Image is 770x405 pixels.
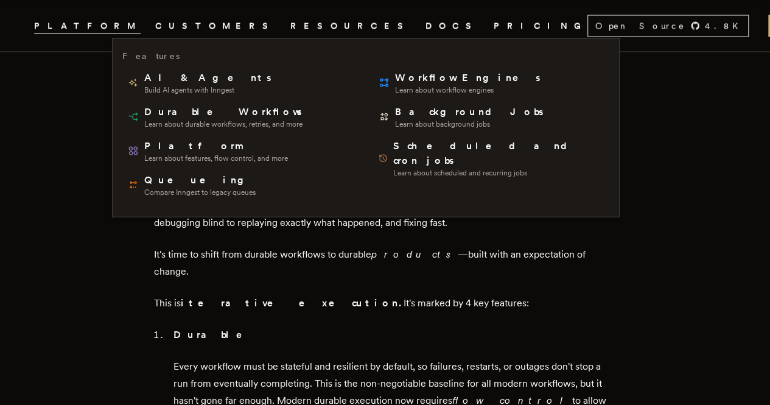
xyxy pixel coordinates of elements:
[122,66,359,100] a: AI & AgentsBuild AI agents with Inngest
[144,188,256,197] span: Compare Inngest to legacy queues
[122,134,359,168] a: PlatformLearn about features, flow control, and more
[34,18,141,33] button: PLATFORM
[173,328,259,340] strong: Durable
[144,85,273,95] span: Build AI agents with Inngest
[494,18,587,33] a: PRICING
[144,153,288,163] span: Learn about features, flow control, and more
[425,18,479,33] a: DOCS
[155,18,276,33] a: CUSTOMERS
[373,66,609,100] a: Workflow EnginesLearn about workflow engines
[393,168,604,178] span: Learn about scheduled and recurring jobs
[144,139,288,153] span: Platform
[154,294,617,311] p: This is It's marked by 4 key features:
[371,248,458,259] em: products
[122,100,359,134] a: Durable WorkflowsLearn about durable workflows, retries, and more
[122,49,180,63] h3: Features
[154,245,617,280] p: It's time to shift from durable workflows to durable —built with an expectation of change.
[595,19,685,32] span: Open Source
[144,105,304,119] span: Durable Workflows
[705,19,746,32] span: 4.8 K
[395,71,542,85] span: Workflow Engines
[395,85,542,95] span: Learn about workflow engines
[393,139,604,168] span: Scheduled and cron jobs
[144,173,256,188] span: Queueing
[395,119,545,129] span: Learn about background jobs
[144,71,273,85] span: AI & Agents
[395,105,545,119] span: Background Jobs
[373,100,609,134] a: Background JobsLearn about background jobs
[144,119,304,129] span: Learn about durable workflows, retries, and more
[122,168,359,202] a: QueueingCompare Inngest to legacy queues
[290,18,411,33] button: RESOURCES
[181,297,404,308] strong: iterative execution.
[373,134,609,183] a: Scheduled and cron jobsLearn about scheduled and recurring jobs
